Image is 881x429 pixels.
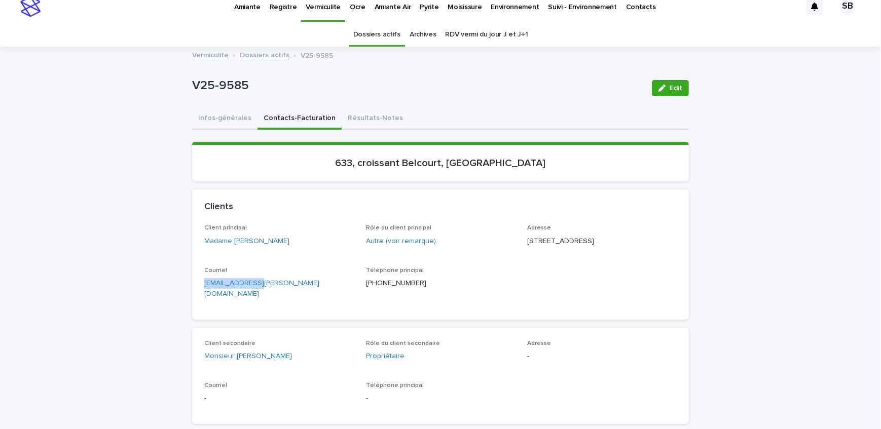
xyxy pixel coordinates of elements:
button: Résultats-Notes [342,108,409,130]
span: Client principal [204,225,247,231]
span: Téléphone principal [366,267,424,274]
p: V25-9585 [301,49,333,60]
a: Archives [410,23,436,47]
a: Madame [PERSON_NAME] [204,236,289,247]
p: - [366,393,516,404]
p: [PHONE_NUMBER] [366,278,516,289]
span: Adresse [527,225,551,231]
h2: Clients [204,202,233,213]
a: RDV vermi du jour J et J+1 [445,23,528,47]
p: - [527,351,677,362]
button: Edit [652,80,689,96]
p: [STREET_ADDRESS] [527,236,677,247]
span: Rôle du client principal [366,225,431,231]
span: Courriel [204,267,227,274]
button: Contacts-Facturation [258,108,342,130]
a: Monsieur [PERSON_NAME] [204,351,292,362]
span: Courriel [204,382,227,388]
a: Dossiers actifs [353,23,400,47]
a: [EMAIL_ADDRESS][PERSON_NAME][DOMAIN_NAME] [204,280,319,297]
span: Client secondaire [204,340,255,346]
a: Vermiculite [192,49,229,60]
a: Autre (voir remarque) [366,236,436,247]
span: Rôle du client secondaire [366,340,440,346]
a: Propriétaire [366,351,405,362]
button: Infos-générales [192,108,258,130]
p: - [204,393,354,404]
span: Adresse [527,340,551,346]
p: V25-9585 [192,79,644,93]
span: Edit [670,85,682,92]
p: 633, croissant Belcourt, [GEOGRAPHIC_DATA] [204,157,677,169]
span: Téléphone principal [366,382,424,388]
a: Dossiers actifs [240,49,289,60]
